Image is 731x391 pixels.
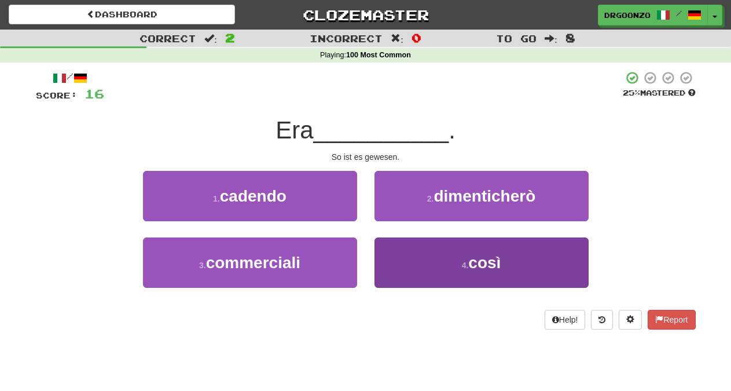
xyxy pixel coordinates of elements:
span: Correct [139,32,196,44]
small: 4 . [462,261,469,270]
span: 25 % [623,88,640,97]
button: 3.commerciali [143,237,357,288]
span: Score: [36,90,78,100]
span: così [468,254,501,272]
span: 0 [412,31,421,45]
span: __________ [314,116,449,144]
button: 4.così [374,237,589,288]
span: : [204,34,217,43]
a: Clozemaster [252,5,479,25]
div: / [36,71,104,85]
small: 1 . [213,194,220,203]
span: / [676,9,682,17]
button: 2.dimenticherò [374,171,589,221]
button: Help! [545,310,586,330]
button: Report [648,310,695,330]
span: To go [496,32,537,44]
small: 3 . [199,261,206,270]
span: commerciali [206,254,300,272]
span: 2 [225,31,235,45]
span: Incorrect [310,32,383,44]
span: 8 [565,31,575,45]
span: cadendo [220,187,286,205]
strong: 100 Most Common [346,51,411,59]
span: 16 [85,86,104,101]
small: 2 . [427,194,434,203]
div: Mastered [623,88,696,98]
a: DrGoonzo / [598,5,708,25]
a: Dashboard [9,5,235,24]
span: : [391,34,403,43]
span: DrGoonzo [604,10,651,20]
span: . [449,116,456,144]
span: Era [275,116,313,144]
div: So ist es gewesen. [36,151,696,163]
button: 1.cadendo [143,171,357,221]
span: dimenticherò [434,187,535,205]
button: Round history (alt+y) [591,310,613,330]
span: : [545,34,557,43]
